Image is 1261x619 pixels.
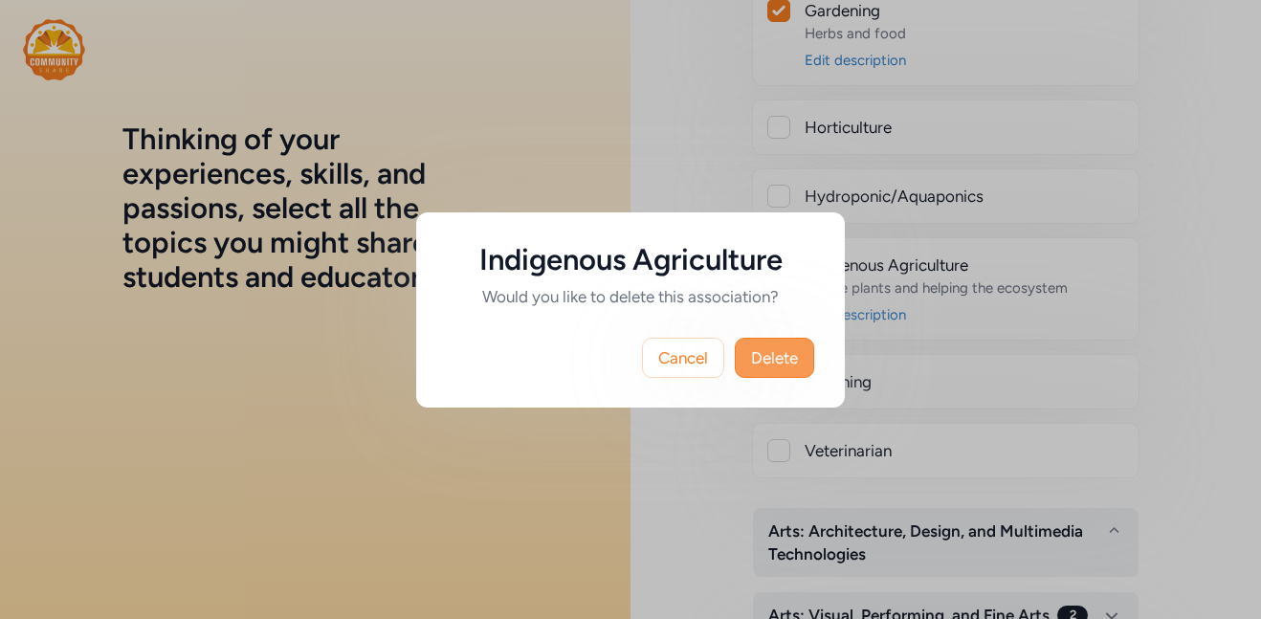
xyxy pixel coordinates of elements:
button: Delete [735,338,814,378]
button: Cancel [642,338,724,378]
h5: Indigenous Agriculture [447,243,814,277]
h6: Would you like to delete this association? [447,285,814,308]
span: Cancel [658,346,708,369]
span: Delete [751,346,798,369]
